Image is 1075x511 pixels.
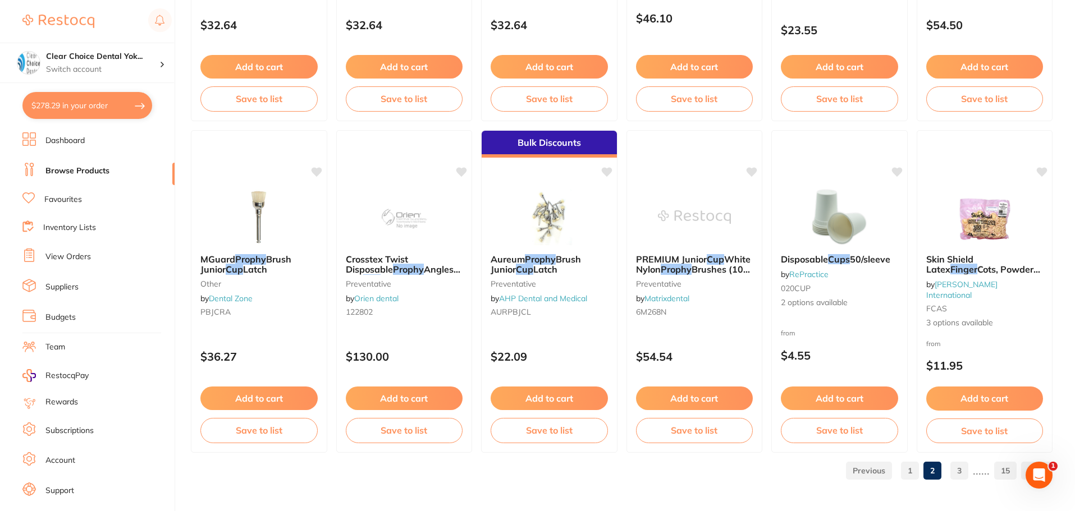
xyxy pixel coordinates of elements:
[346,418,463,443] button: Save to list
[994,459,1017,482] a: 15
[45,251,91,263] a: View Orders
[393,264,424,275] em: Prophy
[22,92,152,119] button: $278.29 in your order
[781,254,828,265] span: Disposable
[491,350,608,363] p: $22.09
[789,269,829,279] a: RePractice
[491,307,531,317] span: AURPBJCL
[45,425,94,436] a: Subscriptions
[926,254,1044,275] b: Skin Shield Latex Finger Cots, Powder Free, Antistatic, Bag
[926,317,1044,329] span: 3 options available
[200,254,235,265] span: MGuard
[781,86,898,111] button: Save to list
[926,339,941,348] span: from
[346,293,399,303] span: by
[45,455,75,466] a: Account
[533,264,557,275] span: Latch
[926,303,947,314] span: FCAS
[926,86,1044,111] button: Save to list
[363,274,381,286] em: Cup
[346,254,408,275] span: Crosstex Twist Disposable
[948,189,1021,245] img: Skin Shield Latex Finger Cots, Powder Free, Antistatic, Bag
[45,135,85,146] a: Dashboard
[850,254,890,265] span: 50/sleeve
[973,464,990,477] p: ......
[781,349,898,362] p: $4.55
[516,264,533,275] em: Cup
[636,254,707,265] span: PREMIUM Junior
[926,19,1044,31] p: $54.50
[17,52,40,74] img: Clear Choice Dental Yokine
[926,55,1044,79] button: Add to cart
[22,15,94,28] img: Restocq Logo
[45,370,89,381] span: RestocqPay
[491,418,608,443] button: Save to list
[513,189,585,245] img: Aureum Prophy Brush Junior Cup Latch
[200,254,318,275] b: MGuard Prophy Brush Junior Cup Latch
[901,459,919,482] a: 1
[354,293,399,303] a: Orien dental
[45,312,76,323] a: Budgets
[346,86,463,111] button: Save to list
[636,55,753,79] button: Add to cart
[491,55,608,79] button: Add to cart
[491,254,608,275] b: Aureum Prophy Brush Junior Cup Latch
[45,397,78,408] a: Rewards
[45,485,74,496] a: Support
[235,254,266,265] em: Prophy
[346,254,463,275] b: Crosstex Twist Disposable Prophy Angles Soft Cup, Pack of 100
[950,264,977,275] em: Finger
[491,386,608,410] button: Add to cart
[43,222,96,233] a: Inventory Lists
[200,293,253,303] span: by
[200,86,318,111] button: Save to list
[781,254,898,264] b: Disposable Cups 50/sleeve
[707,254,724,265] em: Cup
[658,189,731,245] img: PREMIUM Junior Cup White Nylon Prophy Brushes (100) RA Latch
[781,55,898,79] button: Add to cart
[491,254,525,265] span: Aureum
[950,459,968,482] a: 3
[923,459,941,482] a: 2
[636,254,751,275] span: White Nylon
[636,418,753,443] button: Save to list
[346,307,373,317] span: 122802
[636,386,753,410] button: Add to cart
[781,24,898,36] p: $23.55
[200,386,318,410] button: Add to cart
[243,264,267,275] span: Latch
[45,165,109,177] a: Browse Products
[200,19,318,31] p: $32.64
[636,279,753,288] small: preventative
[781,269,829,279] span: by
[200,350,318,363] p: $36.27
[644,293,689,303] a: Matrixdental
[46,64,159,75] p: Switch account
[803,189,876,245] img: Disposable Cups 50/sleeve
[636,307,666,317] span: 6M268N
[200,279,318,288] small: other
[200,418,318,443] button: Save to list
[926,418,1044,443] button: Save to list
[926,386,1044,410] button: Add to cart
[781,297,898,309] span: 2 options available
[491,254,581,275] span: Brush Junior
[926,254,973,275] span: Skin Shield Latex
[926,264,1040,285] span: Cots, Powder Free, Antistatic, Bag
[781,283,811,293] span: 020CUP
[781,386,898,410] button: Add to cart
[22,369,89,382] a: RestocqPay
[222,189,295,245] img: MGuard Prophy Brush Junior Cup Latch
[636,293,689,303] span: by
[22,8,94,34] a: Restocq Logo
[346,386,463,410] button: Add to cart
[636,254,753,275] b: PREMIUM Junior Cup White Nylon Prophy Brushes (100) RA Latch
[22,369,36,382] img: RestocqPay
[200,55,318,79] button: Add to cart
[368,189,441,245] img: Crosstex Twist Disposable Prophy Angles Soft Cup, Pack of 100
[346,55,463,79] button: Add to cart
[1026,462,1053,489] iframe: Intercom live chat
[491,86,608,111] button: Save to list
[525,254,556,265] em: Prophy
[926,279,998,300] a: [PERSON_NAME] International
